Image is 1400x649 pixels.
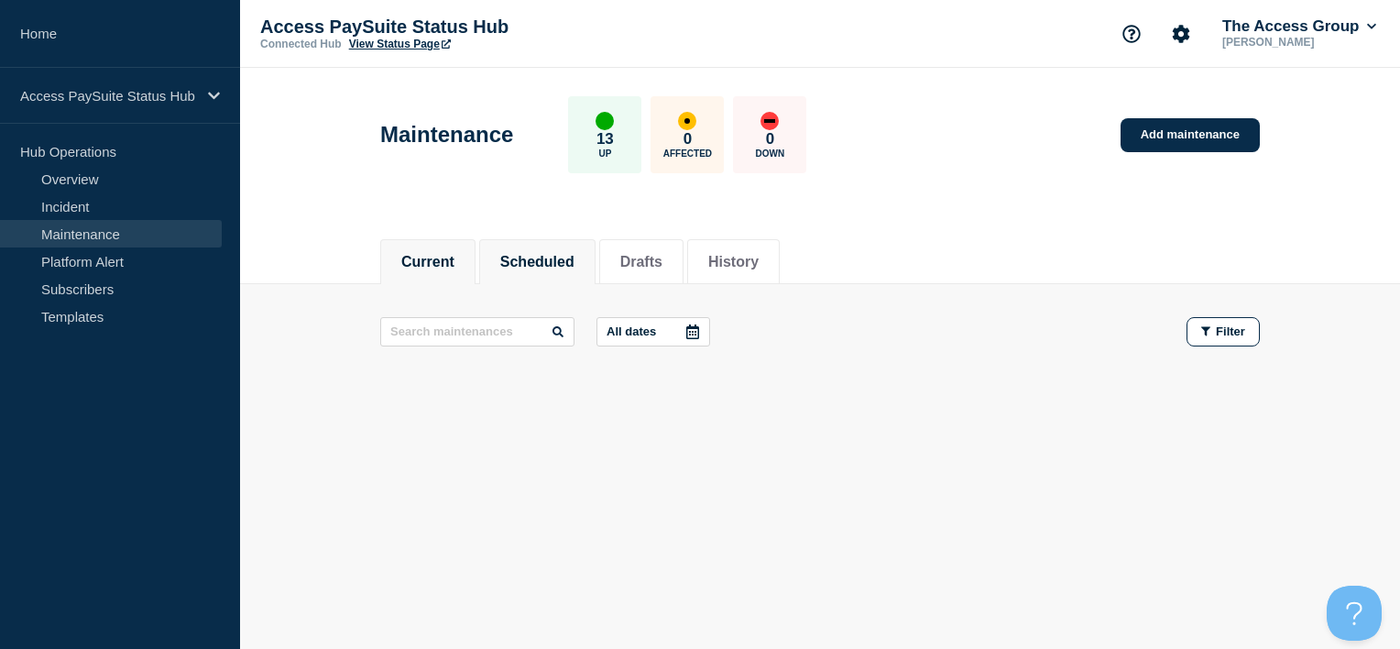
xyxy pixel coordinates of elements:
button: The Access Group [1219,17,1380,36]
p: 13 [596,130,614,148]
input: Search maintenances [380,317,574,346]
button: Drafts [620,254,662,270]
p: Access PaySuite Status Hub [20,88,196,104]
button: Account settings [1162,15,1200,53]
div: down [760,112,779,130]
p: Up [598,148,611,159]
p: Affected [663,148,712,159]
button: Support [1112,15,1151,53]
button: All dates [596,317,710,346]
button: History [708,254,759,270]
a: Add maintenance [1121,118,1260,152]
div: affected [678,112,696,130]
button: Current [401,254,454,270]
h1: Maintenance [380,122,513,148]
span: Filter [1216,324,1245,338]
div: up [596,112,614,130]
p: [PERSON_NAME] [1219,36,1380,49]
iframe: Help Scout Beacon - Open [1327,586,1382,641]
button: Scheduled [500,254,574,270]
p: Down [756,148,785,159]
p: 0 [684,130,692,148]
p: Access PaySuite Status Hub [260,16,627,38]
p: 0 [766,130,774,148]
p: Connected Hub [260,38,342,50]
a: View Status Page [349,38,451,50]
p: All dates [607,324,656,338]
button: Filter [1187,317,1260,346]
